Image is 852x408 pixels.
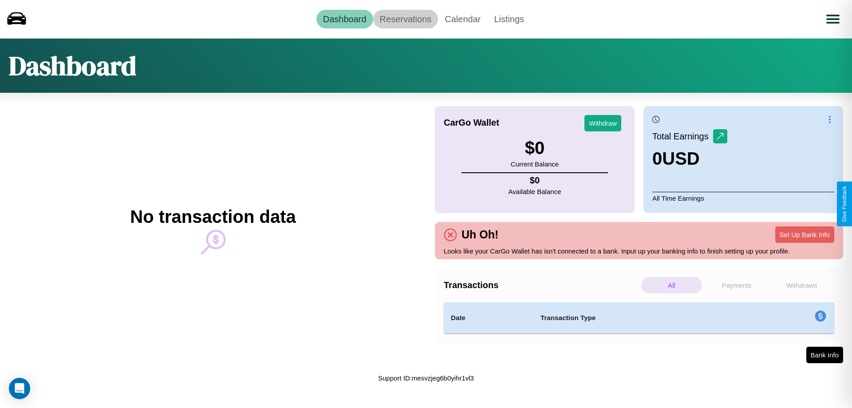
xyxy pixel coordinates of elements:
h4: Transactions [444,280,639,290]
button: Bank Info [806,347,843,363]
div: Open Intercom Messenger [9,378,30,399]
p: Payments [706,277,767,293]
p: Available Balance [509,186,561,198]
h3: $ 0 [511,138,559,158]
p: All Time Earnings [652,192,834,204]
div: Give Feedback [841,186,848,222]
a: Listings [487,10,531,28]
table: simple table [444,302,834,333]
a: Dashboard [316,10,373,28]
button: Withdraw [584,115,621,131]
h4: Uh Oh! [457,228,503,241]
h2: No transaction data [130,207,296,227]
h4: Date [451,313,526,323]
h4: $ 0 [509,175,561,186]
a: Calendar [438,10,487,28]
p: All [641,277,702,293]
p: Withdraws [771,277,832,293]
h4: Transaction Type [540,313,742,323]
h1: Dashboard [9,48,136,84]
p: Total Earnings [652,128,713,144]
p: Looks like your CarGo Wallet has isn't connected to a bank. Input up your banking info to finish ... [444,245,834,257]
h3: 0 USD [652,149,727,169]
button: Set Up Bank Info [775,226,834,243]
a: Reservations [373,10,438,28]
p: Support ID: mesvzjeg6b0yihr1vl3 [378,372,474,384]
p: Current Balance [511,158,559,170]
h4: CarGo Wallet [444,118,499,128]
button: Open menu [820,7,845,32]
